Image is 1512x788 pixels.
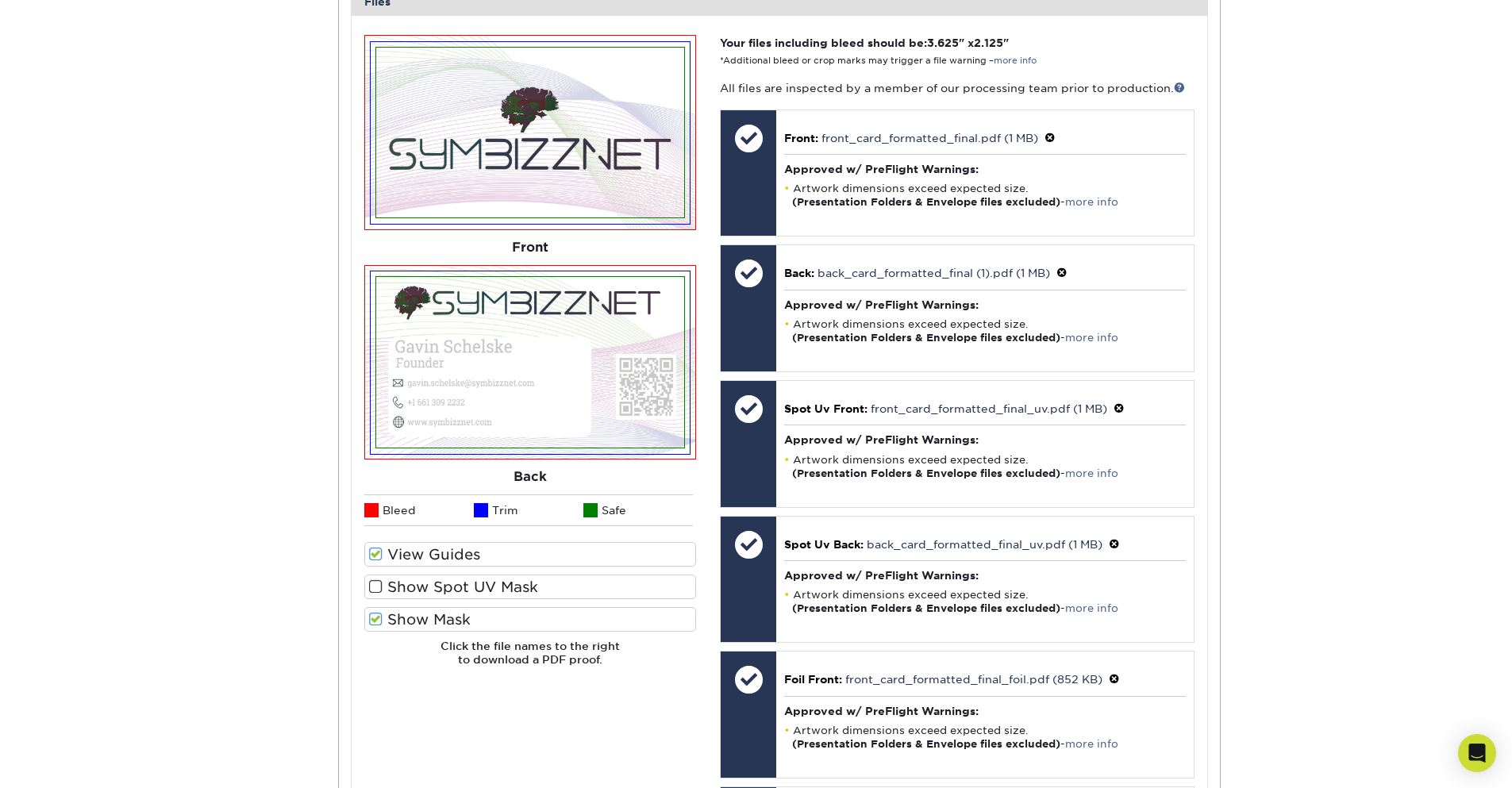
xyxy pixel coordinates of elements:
a: more info [1065,738,1118,750]
label: Show Mask [364,607,696,632]
a: more info [1065,332,1118,344]
li: Artwork dimensions exceed expected size. - [784,182,1185,209]
strong: (Presentation Folders & Envelope files excluded) [792,738,1060,750]
li: Trim [474,494,583,526]
span: Front: [784,132,818,144]
label: Show Spot UV Mask [364,575,696,599]
h4: Approved w/ PreFlight Warnings: [784,298,1185,311]
h6: Click the file names to the right to download a PDF proof. [364,640,696,678]
h4: Approved w/ PreFlight Warnings: [784,705,1185,717]
li: Artwork dimensions exceed expected size. - [784,724,1185,751]
span: Spot Uv Front: [784,402,868,415]
a: more info [1065,196,1118,208]
li: Artwork dimensions exceed expected size. - [784,588,1185,615]
a: front_card_formatted_final_foil.pdf (852 KB) [845,673,1102,686]
a: back_card_formatted_final (1).pdf (1 MB) [818,267,1050,279]
div: Front [364,230,696,265]
span: 3.625 [927,37,959,49]
h4: Approved w/ PreFlight Warnings: [784,569,1185,582]
span: Foil Front: [784,673,842,686]
div: Open Intercom Messenger [1458,734,1496,772]
span: Spot Uv Back: [784,538,864,551]
a: more info [994,56,1037,66]
iframe: Google Customer Reviews [4,740,135,782]
a: back_card_formatted_final_uv.pdf (1 MB) [867,538,1102,551]
a: more info [1065,602,1118,614]
small: *Additional bleed or crop marks may trigger a file warning – [720,56,1037,66]
strong: (Presentation Folders & Envelope files excluded) [792,196,1060,208]
li: Safe [583,494,693,526]
div: Back [364,459,696,494]
li: Bleed [364,494,474,526]
label: View Guides [364,542,696,567]
a: front_card_formatted_final.pdf (1 MB) [821,132,1038,144]
li: Artwork dimensions exceed expected size. - [784,453,1185,480]
strong: Your files including bleed should be: " x " [720,37,1009,49]
strong: (Presentation Folders & Envelope files excluded) [792,332,1060,344]
p: All files are inspected by a member of our processing team prior to production. [720,80,1194,96]
li: Artwork dimensions exceed expected size. - [784,317,1185,344]
strong: (Presentation Folders & Envelope files excluded) [792,467,1060,479]
a: more info [1065,467,1118,479]
h4: Approved w/ PreFlight Warnings: [784,433,1185,446]
a: front_card_formatted_final_uv.pdf (1 MB) [871,402,1107,415]
h4: Approved w/ PreFlight Warnings: [784,163,1185,175]
span: 2.125 [974,37,1003,49]
span: Back: [784,267,814,279]
strong: (Presentation Folders & Envelope files excluded) [792,602,1060,614]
